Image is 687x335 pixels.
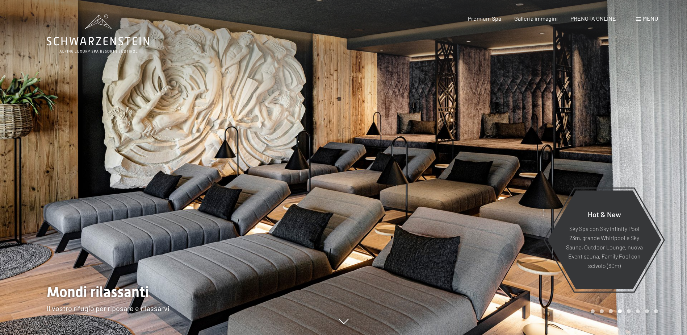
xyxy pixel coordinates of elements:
[627,309,631,313] div: Carousel Page 5
[570,15,616,22] a: PRENOTA ONLINE
[565,224,644,270] p: Sky Spa con Sky infinity Pool 23m, grande Whirlpool e Sky Sauna, Outdoor Lounge, nuova Event saun...
[591,309,595,313] div: Carousel Page 1
[514,15,558,22] a: Galleria immagini
[645,309,649,313] div: Carousel Page 7
[618,309,622,313] div: Carousel Page 4 (Current Slide)
[600,309,604,313] div: Carousel Page 2
[636,309,640,313] div: Carousel Page 6
[654,309,658,313] div: Carousel Page 8
[588,210,621,218] span: Hot & New
[609,309,613,313] div: Carousel Page 3
[468,15,501,22] a: Premium Spa
[588,309,658,313] div: Carousel Pagination
[643,15,658,22] span: Menu
[547,190,662,290] a: Hot & New Sky Spa con Sky infinity Pool 23m, grande Whirlpool e Sky Sauna, Outdoor Lounge, nuova ...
